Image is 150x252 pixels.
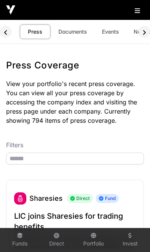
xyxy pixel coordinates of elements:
img: sharesies_logo.jpeg [14,192,26,205]
a: Sharesies [29,194,63,202]
a: LIC joins Sharesies for trading benefits [14,211,136,232]
p: View your portfolio's recent press coverage. You can view all your press coverage by accessing th... [6,79,144,125]
a: Documents [53,24,92,39]
a: Funds [5,230,35,250]
span: Fund [96,194,119,203]
span: Direct [67,194,93,203]
a: Press [20,24,50,39]
a: Sharesies [14,192,26,205]
h1: Press Coverage [6,59,144,72]
a: Portfolio [78,230,109,250]
iframe: Chat Widget [112,215,150,252]
a: Events [95,24,126,39]
img: Icehouse Ventures Logo [6,5,15,15]
a: Direct [41,230,72,250]
p: Filters [6,140,144,150]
